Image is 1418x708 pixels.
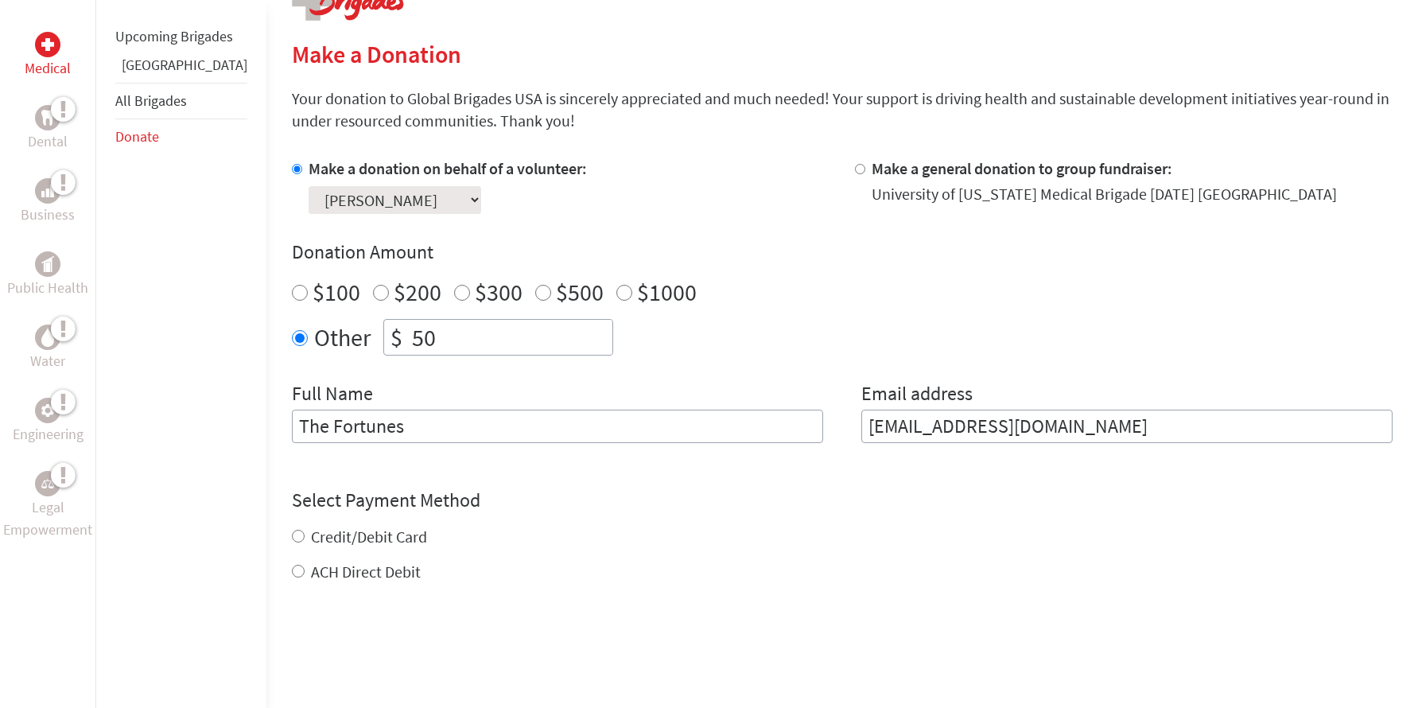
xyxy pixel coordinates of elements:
[3,496,92,541] p: Legal Empowerment
[21,178,75,226] a: BusinessBusiness
[115,127,159,146] a: Donate
[292,410,823,443] input: Enter Full Name
[35,32,60,57] div: Medical
[41,404,54,417] img: Engineering
[35,398,60,423] div: Engineering
[861,410,1393,443] input: Your Email
[30,350,65,372] p: Water
[475,277,523,307] label: $300
[292,488,1393,513] h4: Select Payment Method
[30,325,65,372] a: WaterWater
[13,398,84,445] a: EngineeringEngineering
[28,105,68,153] a: DentalDental
[122,56,247,74] a: [GEOGRAPHIC_DATA]
[292,381,373,410] label: Full Name
[115,54,247,83] li: Guatemala
[872,183,1337,205] div: University of [US_STATE] Medical Brigade [DATE] [GEOGRAPHIC_DATA]
[384,320,409,355] div: $
[311,527,427,547] label: Credit/Debit Card
[35,325,60,350] div: Water
[292,88,1393,132] p: Your donation to Global Brigades USA is sincerely appreciated and much needed! Your support is dr...
[28,130,68,153] p: Dental
[41,479,54,488] img: Legal Empowerment
[115,91,187,110] a: All Brigades
[21,204,75,226] p: Business
[314,319,371,356] label: Other
[409,320,612,355] input: Enter Amount
[13,423,84,445] p: Engineering
[861,381,973,410] label: Email address
[115,27,233,45] a: Upcoming Brigades
[41,185,54,197] img: Business
[41,110,54,125] img: Dental
[35,251,60,277] div: Public Health
[3,471,92,541] a: Legal EmpowermentLegal Empowerment
[7,277,88,299] p: Public Health
[292,40,1393,68] h2: Make a Donation
[35,471,60,496] div: Legal Empowerment
[115,119,247,154] li: Donate
[41,256,54,272] img: Public Health
[35,178,60,204] div: Business
[35,105,60,130] div: Dental
[292,615,534,677] iframe: reCAPTCHA
[394,277,441,307] label: $200
[637,277,697,307] label: $1000
[872,158,1172,178] label: Make a general donation to group fundraiser:
[41,328,54,346] img: Water
[115,19,247,54] li: Upcoming Brigades
[556,277,604,307] label: $500
[41,38,54,51] img: Medical
[311,562,421,582] label: ACH Direct Debit
[313,277,360,307] label: $100
[7,251,88,299] a: Public HealthPublic Health
[25,32,71,80] a: MedicalMedical
[25,57,71,80] p: Medical
[292,239,1393,265] h4: Donation Amount
[115,83,247,119] li: All Brigades
[309,158,587,178] label: Make a donation on behalf of a volunteer:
